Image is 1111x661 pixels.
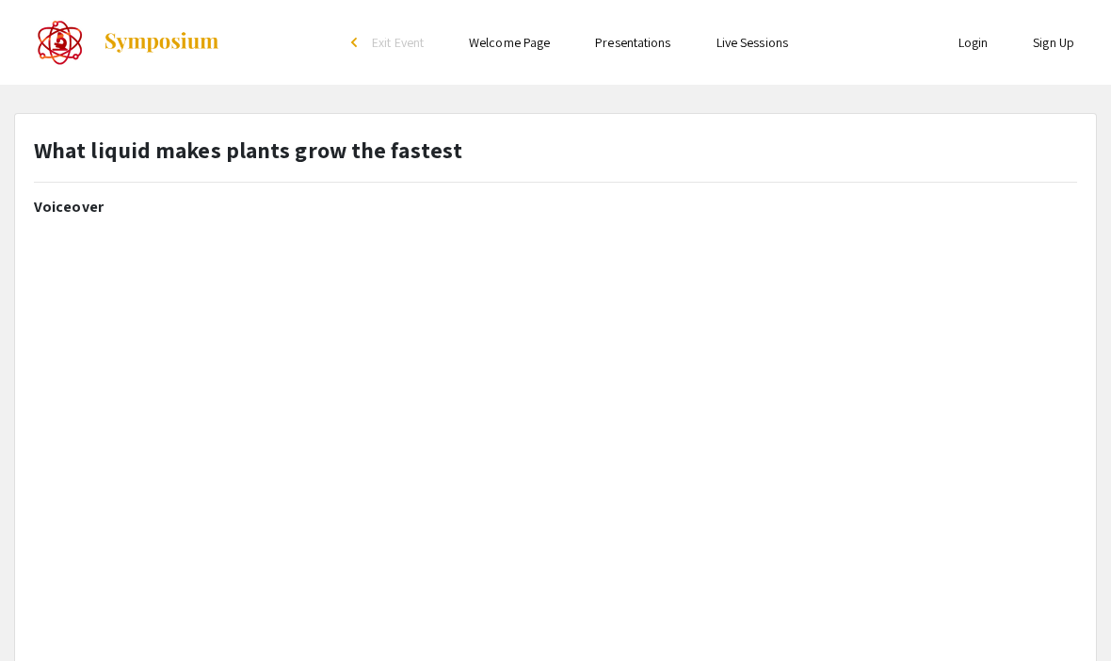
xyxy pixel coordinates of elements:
h2: Voiceover [34,198,1077,216]
a: The 2022 CoorsTek Denver Metro Regional Science and Engineering Fair [14,19,220,66]
a: Login [958,34,989,51]
a: Presentations [595,34,670,51]
div: arrow_back_ios [351,37,362,48]
img: Symposium by ForagerOne [103,31,220,54]
span: Exit Event [372,34,424,51]
a: Sign Up [1033,34,1074,51]
a: Live Sessions [717,34,788,51]
iframe: Chat [1031,576,1097,647]
img: The 2022 CoorsTek Denver Metro Regional Science and Engineering Fair [37,19,84,66]
a: Welcome Page [469,34,550,51]
strong: What liquid makes plants grow the fastest [34,135,462,165]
